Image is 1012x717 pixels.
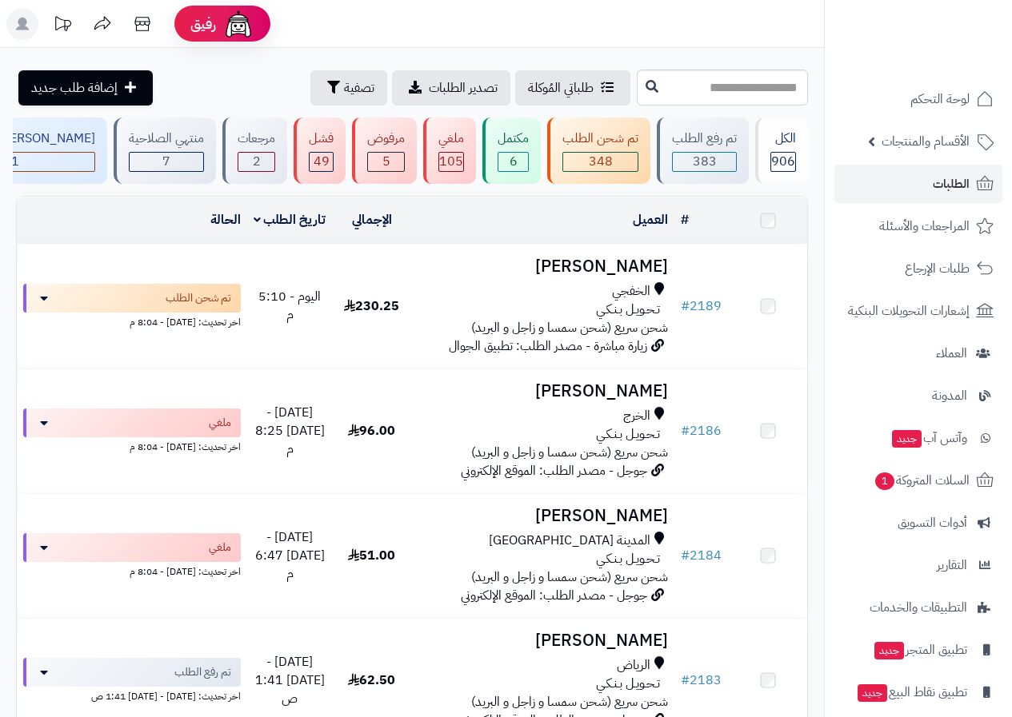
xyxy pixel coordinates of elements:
span: 1 [875,472,894,490]
span: [DATE] - [DATE] 1:41 ص [255,652,325,708]
span: جديد [874,642,904,659]
span: إشعارات التحويلات البنكية [848,300,970,322]
span: طلباتي المُوكلة [528,78,594,98]
span: التطبيقات والخدمات [870,596,967,619]
div: ملغي [438,129,464,148]
span: وآتس آب [890,427,967,449]
div: اخر تحديث: [DATE] - [DATE] 1:41 ص [23,687,241,703]
span: أدوات التسويق [898,512,967,534]
h3: [PERSON_NAME] [418,257,668,276]
div: 105 [439,153,463,171]
span: 49 [314,152,330,171]
span: شحن سريع (شحن سمسا و زاجل و البريد) [471,568,668,587]
a: مرجعات 2 [219,118,290,184]
div: اخر تحديث: [DATE] - 8:04 م [23,313,241,329]
span: تم رفع الطلب [174,664,231,680]
a: المدونة [834,376,1002,415]
a: وآتس آبجديد [834,419,1002,457]
h3: [PERSON_NAME] [418,507,668,525]
a: مكتمل 6 [479,118,544,184]
span: تم شحن الطلب [166,290,231,306]
a: ملغي 105 [420,118,479,184]
span: جديد [892,430,922,448]
span: 5 [382,152,390,171]
span: # [681,671,690,690]
a: الكل906 [752,118,811,184]
a: إضافة طلب جديد [18,70,153,106]
span: السلات المتروكة [874,469,970,492]
span: تـحـويـل بـنـكـي [596,425,660,444]
span: التقارير [937,554,967,576]
span: تصفية [344,78,374,98]
a: المراجعات والأسئلة [834,207,1002,245]
span: 348 [589,152,613,171]
img: logo-2.png [903,40,997,74]
span: المدونة [932,384,967,407]
a: تم شحن الطلب 348 [544,118,654,184]
span: اليوم - 5:10 م [258,287,321,325]
a: #2184 [681,546,722,565]
span: 96.00 [348,421,395,440]
button: تصفية [310,70,387,106]
span: ملغي [209,415,231,431]
a: تطبيق نقاط البيعجديد [834,673,1002,711]
span: [DATE] - [DATE] 8:25 م [255,403,325,459]
a: أدوات التسويق [834,504,1002,542]
span: تـحـويـل بـنـكـي [596,675,660,693]
div: تم شحن الطلب [562,129,638,148]
span: طلبات الإرجاع [905,257,970,280]
div: 348 [563,153,638,171]
span: شحن سريع (شحن سمسا و زاجل و البريد) [471,318,668,337]
a: التطبيقات والخدمات [834,588,1002,627]
a: # [681,210,689,229]
span: 1 [11,152,19,171]
a: لوحة التحكم [834,80,1002,118]
h3: [PERSON_NAME] [418,382,668,400]
span: إضافة طلب جديد [31,78,118,98]
div: فشل [309,129,334,148]
a: منتهي الصلاحية 7 [110,118,219,184]
a: الطلبات [834,165,1002,203]
span: 6 [510,152,518,171]
a: #2183 [681,671,722,690]
span: شحن سريع (شحن سمسا و زاجل و البريد) [471,443,668,462]
span: زيارة مباشرة - مصدر الطلب: تطبيق الجوال [449,337,647,356]
span: تطبيق المتجر [873,639,967,661]
span: 7 [162,152,170,171]
a: تم رفع الطلب 383 [654,118,752,184]
img: ai-face.png [222,8,254,40]
a: تاريخ الطلب [254,210,326,229]
span: الطلبات [933,173,970,195]
span: الخرج [623,407,650,425]
span: 2 [253,152,261,171]
span: شحن سريع (شحن سمسا و زاجل و البريد) [471,692,668,711]
div: تم رفع الطلب [672,129,737,148]
span: 62.50 [348,671,395,690]
div: 383 [673,153,736,171]
span: المدينة [GEOGRAPHIC_DATA] [489,532,650,550]
a: طلباتي المُوكلة [515,70,630,106]
span: الرياض [617,656,650,675]
h3: [PERSON_NAME] [418,631,668,650]
div: مرجعات [238,129,275,148]
a: تطبيق المتجرجديد [834,631,1002,669]
span: 230.25 [344,297,399,316]
span: تطبيق نقاط البيع [856,681,967,703]
div: 2 [238,153,274,171]
span: المراجعات والأسئلة [879,215,970,237]
a: تحديثات المنصة [42,8,82,44]
div: منتهي الصلاحية [129,129,204,148]
div: اخر تحديث: [DATE] - 8:04 م [23,437,241,454]
div: 49 [310,153,333,171]
div: مرفوض [367,129,405,148]
div: 7 [130,153,203,171]
span: جديد [858,684,887,702]
div: 6 [498,153,528,171]
a: التقارير [834,546,1002,584]
span: 383 [693,152,717,171]
a: #2186 [681,421,722,440]
span: رفيق [190,14,216,34]
div: الكل [770,129,796,148]
span: 906 [771,152,795,171]
a: تصدير الطلبات [392,70,510,106]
